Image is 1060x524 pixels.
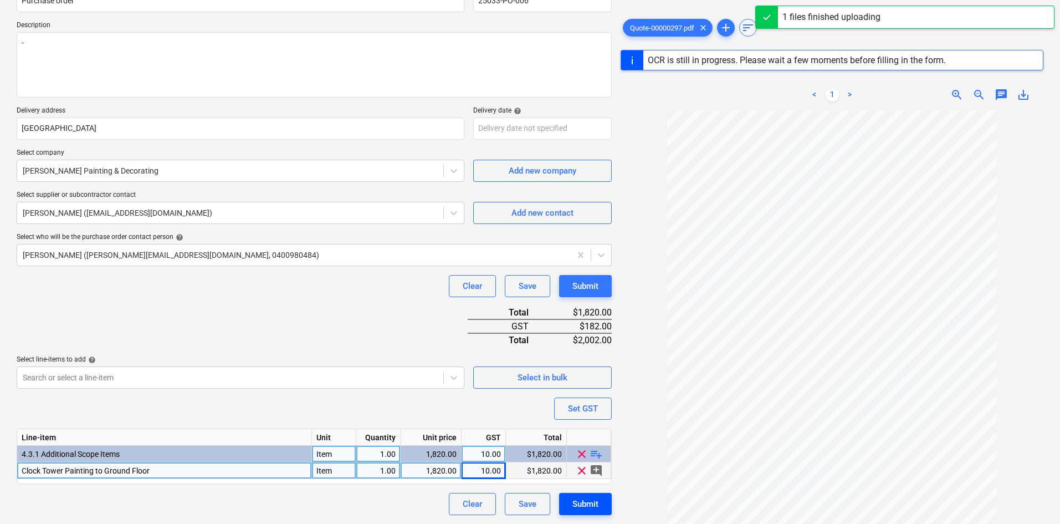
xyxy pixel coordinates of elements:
div: 1.00 [361,462,396,479]
span: zoom_in [950,88,964,101]
div: Set GST [568,401,598,416]
div: Select who will be the purchase order contact person [17,233,612,242]
p: Description [17,21,612,32]
div: $1,820.00 [506,446,567,462]
div: Unit price [401,429,462,446]
button: Submit [559,275,612,297]
div: Quote-00000297.pdf [623,19,713,37]
span: help [86,356,96,364]
button: Set GST [554,398,612,420]
span: help [511,107,521,115]
span: chat [995,88,1008,101]
button: Clear [449,275,496,297]
div: Clear [463,497,482,511]
span: help [173,233,183,241]
div: GST [468,319,546,333]
div: Delivery date [473,106,612,115]
div: Clear [463,279,482,293]
span: Quote-00000297.pdf [623,24,701,32]
div: 1.00 [361,446,396,462]
div: Submit [572,279,598,293]
div: $2,002.00 [546,333,612,347]
span: add [719,21,733,34]
div: OCR is still in progress. Please wait a few moments before filling in the form. [648,55,946,65]
div: Total [468,306,546,319]
span: clear [697,21,710,34]
div: 10.00 [466,462,501,479]
div: Select in bulk [518,370,567,385]
p: Delivery address [17,106,464,118]
button: Clear [449,493,496,515]
div: Quantity [356,429,401,446]
span: zoom_out [972,88,986,101]
div: 1,820.00 [405,462,457,479]
span: 4.3.1 Additional Scope Items [22,450,120,459]
button: Add new contact [473,202,612,224]
div: $1,820.00 [546,306,612,319]
div: Submit [572,497,598,511]
input: Delivery address [17,118,464,140]
div: GST [462,429,506,446]
button: Save [505,493,550,515]
a: Previous page [808,88,821,101]
div: $182.00 [546,319,612,333]
button: Select in bulk [473,367,612,389]
div: Add new company [509,164,576,178]
textarea: - [17,32,612,98]
div: Line-item [17,429,312,446]
a: Next page [843,88,857,101]
span: sort [741,21,755,34]
p: Select company [17,149,464,160]
p: Select supplier or subcontractor contact [17,191,464,202]
div: 1 files finished uploading [782,11,880,24]
div: Unit [312,429,356,446]
span: playlist_add [590,447,603,460]
span: clear [575,447,588,460]
div: Item [312,462,356,479]
span: clear [575,464,588,477]
button: Add new company [473,160,612,182]
div: Save [519,497,536,511]
div: Total [468,333,546,347]
div: 1,820.00 [405,446,457,462]
div: Total [506,429,567,446]
button: Submit [559,493,612,515]
div: Item [312,446,356,462]
iframe: Chat Widget [1005,471,1060,524]
span: save_alt [1017,88,1030,101]
div: Save [519,279,536,293]
div: Select line-items to add [17,355,464,364]
span: Clock Tower Painting to Ground Floor [22,466,150,475]
div: $1,820.00 [506,462,567,479]
span: add_comment [590,464,603,477]
div: Add new contact [511,206,573,220]
input: Delivery date not specified [473,118,612,140]
a: Page 1 is your current page [826,88,839,101]
button: Save [505,275,550,297]
div: 10.00 [466,446,501,462]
